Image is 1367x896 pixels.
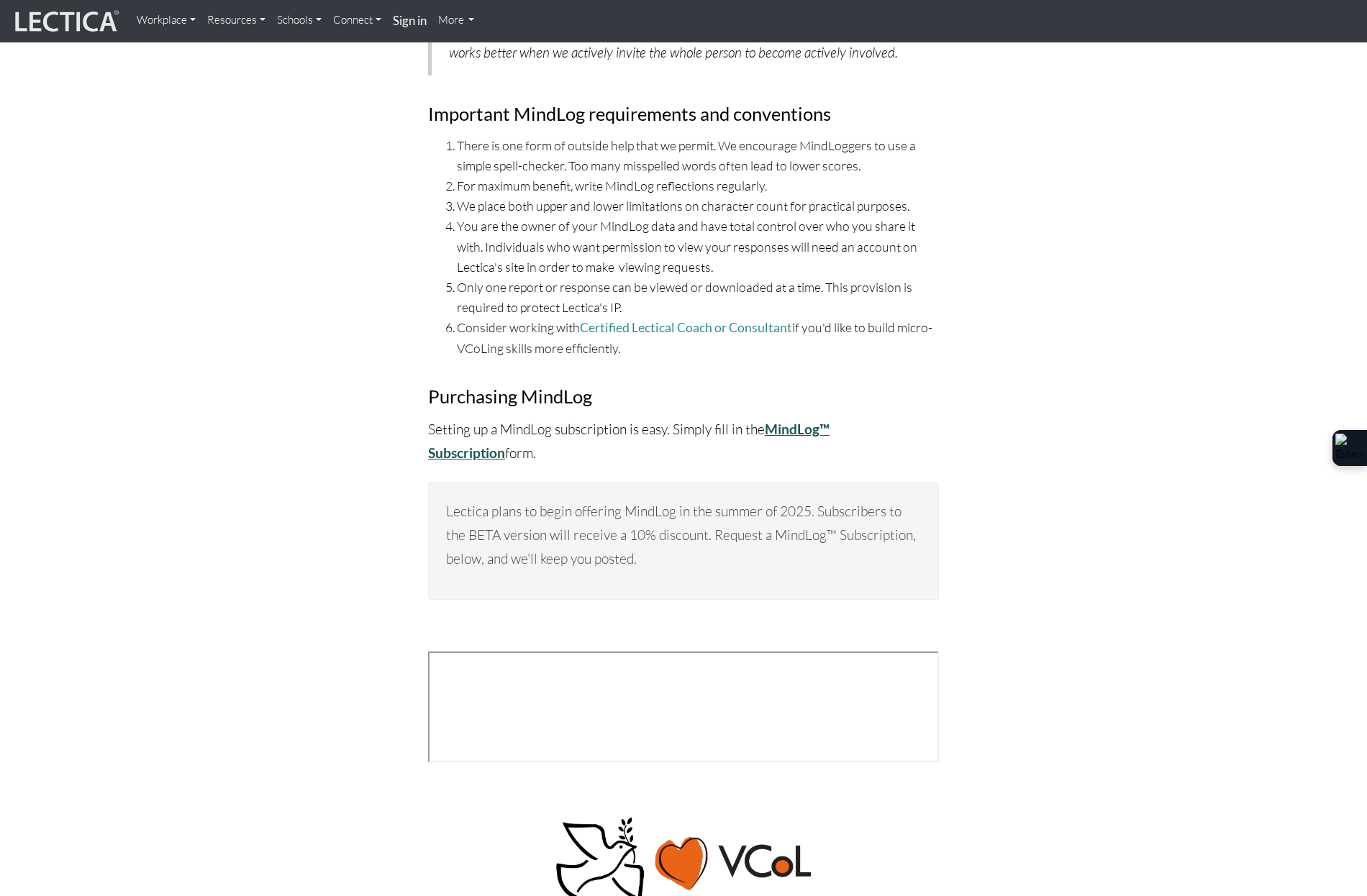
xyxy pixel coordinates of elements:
[12,8,119,35] img: lecticalive
[457,216,939,276] li: You are the owner of your MindLog data and have total control over who you share it with. Individ...
[446,500,921,570] p: Lectica plans to begin offering MindLog in the summer of 2025. Subscribers to the BETA version wi...
[457,135,939,175] li: There is one form of outside help that we permit. We encourage MindLoggers to use a simple spell-...
[393,13,427,28] strong: Sign in
[201,6,271,35] a: Resources
[457,175,939,196] li: For maximum benefit, write MindLog reflections regularly.
[428,104,939,124] h3: Important MindLog requirements and conventions
[327,6,387,35] a: Connect
[580,320,792,335] a: Certified Lectical Coach or Consultant
[428,418,939,465] p: Setting up a MindLog subscription is easy. Simply fill in the form.
[387,6,432,37] a: Sign in
[457,196,939,216] li: We place both upper and lower limitations on character count for practical purposes.
[457,317,939,358] li: Consider working with if you'd like to build micro-VCoLing skills more efficiently.
[428,386,939,406] h3: Purchasing MindLog
[428,652,939,762] iframe: height="2428" frameborder="0" marginheight="0" marginwidth="0">Loading…
[428,421,830,461] a: MindLog™ Subscription
[271,6,327,35] a: Schools
[432,6,481,35] a: More
[131,6,201,35] a: Workplace
[1335,434,1364,462] img: Extension Icon
[457,277,939,317] li: Only one report or response can be viewed or downloaded at a time. This provision is required to ...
